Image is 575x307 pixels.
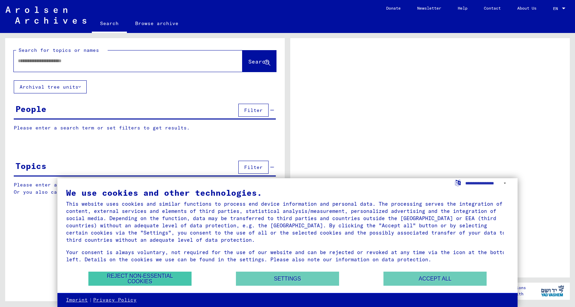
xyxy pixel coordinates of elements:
button: Archival tree units [14,80,87,93]
p: Please enter a search term or set filters to get results. Or you also can browse the manually. [14,181,276,196]
button: Filter [238,104,269,117]
button: Settings [236,272,339,286]
div: Topics [15,160,46,172]
div: We use cookies and other technologies. [66,189,509,197]
div: This website uses cookies and similar functions to process end device information and personal da... [66,200,509,243]
span: Search [248,58,269,65]
p: Please enter a search term or set filters to get results. [14,124,276,132]
div: People [15,103,46,115]
a: Privacy Policy [93,297,137,304]
span: Filter [244,107,263,113]
mat-label: Search for topics or names [19,47,99,53]
button: Accept all [383,272,487,286]
span: Filter [244,164,263,170]
div: Your consent is always voluntary, not required for the use of our website and can be rejected or ... [66,249,509,263]
a: Search [92,15,127,33]
img: yv_logo.png [540,282,565,299]
img: Arolsen_neg.svg [6,7,86,24]
button: Filter [238,161,269,174]
button: Reject non-essential cookies [88,272,192,286]
span: EN [553,6,561,11]
button: Search [242,50,276,72]
a: Imprint [66,297,88,304]
a: Browse archive [127,15,187,32]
